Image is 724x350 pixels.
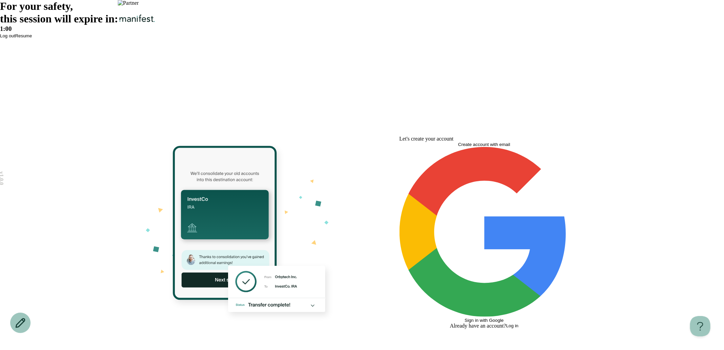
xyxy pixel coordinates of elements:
span: Create account with email [458,142,510,147]
button: Create account with email [400,142,569,147]
img: Manifest [118,14,157,22]
div: Logo [118,14,607,24]
h1: Let's create your account [400,136,454,142]
iframe: Toggle Customer Support [690,316,710,336]
button: Sign in with Google [400,147,569,323]
span: Already have an account? [450,323,506,329]
button: Log in [506,323,518,328]
span: Sign in with Google [465,318,504,323]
